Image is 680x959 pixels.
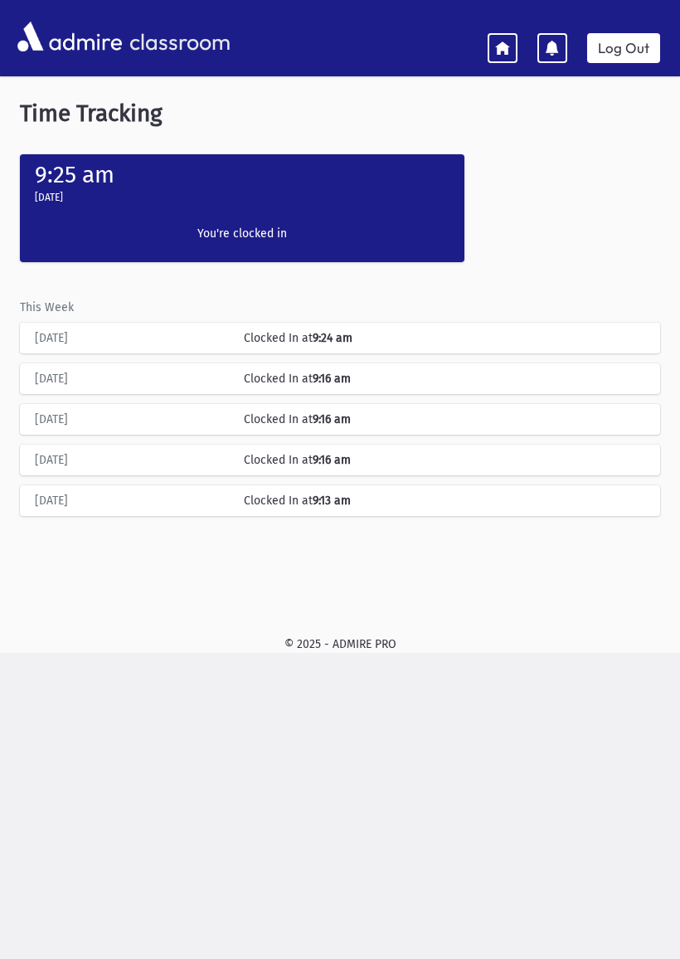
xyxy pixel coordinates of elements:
span: classroom [126,15,231,59]
b: 9:16 am [313,412,351,426]
label: This Week [20,299,74,316]
div: Clocked In at [236,370,653,387]
b: 9:16 am [313,372,351,386]
a: Log Out [587,33,660,63]
div: [DATE] [27,370,236,387]
b: 9:16 am [313,453,351,467]
label: 9:25 am [35,161,114,188]
b: 9:24 am [313,331,352,345]
div: Clocked In at [236,492,653,509]
div: [DATE] [27,492,236,509]
b: 9:13 am [313,494,351,508]
div: Clocked In at [236,451,653,469]
div: Clocked In at [236,411,653,428]
label: You're clocked in [143,225,341,242]
div: [DATE] [27,329,236,347]
label: [DATE] [35,190,63,205]
img: AdmirePro [13,17,126,56]
div: © 2025 - ADMIRE PRO [13,635,667,653]
div: [DATE] [27,411,236,428]
div: Clocked In at [236,329,653,347]
div: [DATE] [27,451,236,469]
